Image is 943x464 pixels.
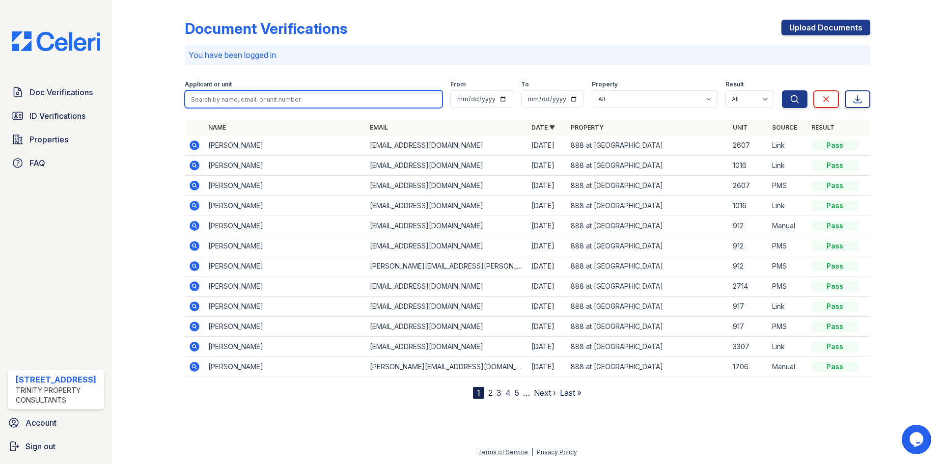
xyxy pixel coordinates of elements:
a: FAQ [8,153,104,173]
a: 2 [488,388,493,398]
td: [EMAIL_ADDRESS][DOMAIN_NAME] [366,136,527,156]
td: [PERSON_NAME][EMAIL_ADDRESS][DOMAIN_NAME] [366,357,527,377]
td: 917 [729,317,768,337]
input: Search by name, email, or unit number [185,90,443,108]
a: 3 [497,388,501,398]
td: Link [768,156,807,176]
div: Pass [811,362,859,372]
span: FAQ [29,157,45,169]
td: [PERSON_NAME] [204,357,366,377]
div: Pass [811,161,859,170]
td: 3307 [729,337,768,357]
td: [DATE] [527,276,567,297]
p: You have been logged in [189,49,866,61]
td: 2607 [729,136,768,156]
div: Pass [811,140,859,150]
td: 888 at [GEOGRAPHIC_DATA] [567,337,728,357]
td: [DATE] [527,297,567,317]
div: Pass [811,201,859,211]
div: Pass [811,322,859,331]
td: PMS [768,176,807,196]
a: Source [772,124,797,131]
td: [EMAIL_ADDRESS][DOMAIN_NAME] [366,276,527,297]
td: [PERSON_NAME] [204,176,366,196]
td: 912 [729,256,768,276]
a: Sign out [4,437,108,456]
div: Pass [811,281,859,291]
td: 888 at [GEOGRAPHIC_DATA] [567,297,728,317]
td: [DATE] [527,357,567,377]
td: 2607 [729,176,768,196]
td: PMS [768,276,807,297]
td: 888 at [GEOGRAPHIC_DATA] [567,357,728,377]
a: Account [4,413,108,433]
a: ID Verifications [8,106,104,126]
td: [PERSON_NAME] [204,196,366,216]
td: 888 at [GEOGRAPHIC_DATA] [567,317,728,337]
td: [EMAIL_ADDRESS][DOMAIN_NAME] [366,196,527,216]
td: 888 at [GEOGRAPHIC_DATA] [567,156,728,176]
td: Link [768,196,807,216]
td: [EMAIL_ADDRESS][DOMAIN_NAME] [366,216,527,236]
a: Result [811,124,834,131]
td: [PERSON_NAME] [204,156,366,176]
a: Property [571,124,604,131]
a: 5 [515,388,519,398]
label: From [450,81,466,88]
a: Date ▼ [531,124,555,131]
span: Doc Verifications [29,86,93,98]
iframe: chat widget [902,425,933,454]
td: 912 [729,236,768,256]
img: CE_Logo_Blue-a8612792a0a2168367f1c8372b55b34899dd931a85d93a1a3d3e32e68fde9ad4.png [4,31,108,51]
span: ID Verifications [29,110,85,122]
td: [DATE] [527,236,567,256]
td: 1016 [729,156,768,176]
a: Name [208,124,226,131]
a: Privacy Policy [537,448,577,456]
td: [PERSON_NAME] [204,236,366,256]
td: 888 at [GEOGRAPHIC_DATA] [567,236,728,256]
td: 917 [729,297,768,317]
a: Doc Verifications [8,82,104,102]
label: Applicant or unit [185,81,232,88]
label: To [521,81,529,88]
div: Pass [811,181,859,191]
a: Last » [560,388,582,398]
td: [DATE] [527,337,567,357]
span: Account [26,417,56,429]
td: [PERSON_NAME] [204,337,366,357]
a: Properties [8,130,104,149]
td: Link [768,297,807,317]
div: Pass [811,221,859,231]
a: Terms of Service [478,448,528,456]
td: [PERSON_NAME] [204,297,366,317]
td: Manual [768,216,807,236]
a: Unit [733,124,748,131]
span: … [523,387,530,399]
div: Pass [811,342,859,352]
td: [EMAIL_ADDRESS][DOMAIN_NAME] [366,176,527,196]
a: Upload Documents [781,20,870,35]
a: 4 [505,388,511,398]
td: 888 at [GEOGRAPHIC_DATA] [567,216,728,236]
td: 888 at [GEOGRAPHIC_DATA] [567,276,728,297]
td: PMS [768,317,807,337]
td: 888 at [GEOGRAPHIC_DATA] [567,136,728,156]
a: Email [370,124,388,131]
label: Result [725,81,744,88]
td: Link [768,136,807,156]
div: | [531,448,533,456]
td: [EMAIL_ADDRESS][DOMAIN_NAME] [366,236,527,256]
td: 888 at [GEOGRAPHIC_DATA] [567,256,728,276]
td: 1706 [729,357,768,377]
td: [PERSON_NAME] [204,136,366,156]
div: Document Verifications [185,20,347,37]
span: Sign out [26,440,55,452]
td: [PERSON_NAME] [204,317,366,337]
td: Manual [768,357,807,377]
a: Next › [534,388,556,398]
td: [DATE] [527,317,567,337]
td: PMS [768,236,807,256]
td: [PERSON_NAME][EMAIL_ADDRESS][PERSON_NAME][DOMAIN_NAME] [366,256,527,276]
